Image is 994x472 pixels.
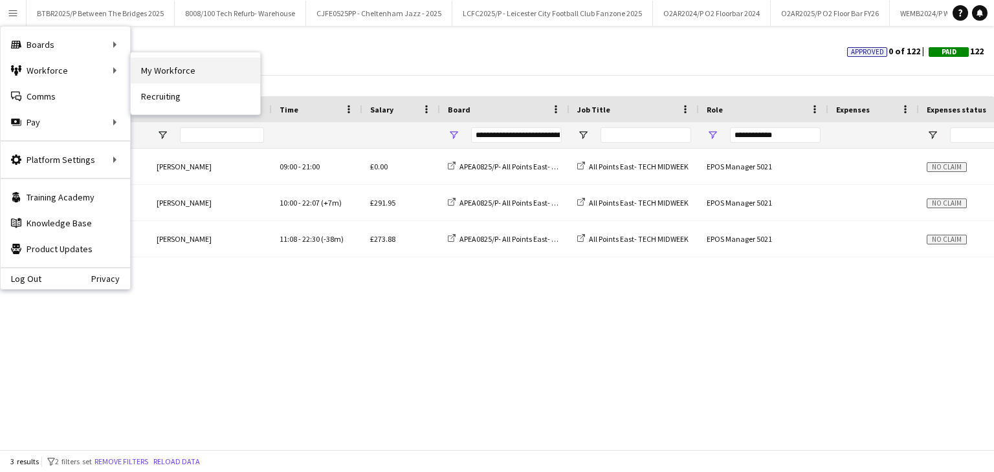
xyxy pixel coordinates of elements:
span: No claim [927,198,967,208]
div: Workforce [1,58,130,83]
a: APEA0825/P- All Points East- 2025 [448,234,567,244]
span: No claim [927,235,967,244]
input: Job Title Filter Input [601,127,691,143]
a: Log Out [1,274,41,284]
button: CJFE0525PP - Cheltenham Jazz - 2025 [306,1,452,26]
span: 122 [929,45,984,57]
button: Open Filter Menu [157,129,168,141]
span: All Points East- TECH MIDWEEK [589,162,689,171]
button: Open Filter Menu [927,129,938,141]
button: Open Filter Menu [577,129,589,141]
span: All Points East- TECH MIDWEEK [589,234,689,244]
button: BTBR2025/P Between The Bridges 2025 [27,1,175,26]
span: £291.95 [370,198,395,208]
input: Role Filter Input [730,127,821,143]
span: - [298,162,301,171]
span: All Points East- TECH MIDWEEK [589,198,689,208]
div: Boards [1,32,130,58]
span: 22:07 [302,198,320,208]
a: Recruiting [131,83,260,109]
button: 8008/100 Tech Refurb- Warehouse [175,1,306,26]
span: - [298,198,301,208]
div: Pay [1,109,130,135]
button: Open Filter Menu [707,129,718,141]
span: No claim [927,162,967,172]
div: [PERSON_NAME] [149,149,272,184]
input: Name Filter Input [180,127,264,143]
span: 09:00 [280,162,297,171]
span: Role [707,105,723,114]
span: Board [448,105,470,114]
span: Salary [370,105,393,114]
div: EPOS Manager 5021 [699,149,828,184]
div: [PERSON_NAME] [149,185,272,220]
span: 22:30 [302,234,320,244]
span: APEA0825/P- All Points East- 2025 [459,198,567,208]
span: (+7m) [321,198,342,208]
span: Time [280,105,298,114]
span: 21:00 [302,162,320,171]
a: Product Updates [1,236,130,262]
button: Remove filters [92,455,151,469]
button: LCFC2025/P - Leicester City Football Club Fanzone 2025 [452,1,653,26]
span: 11:08 [280,234,297,244]
span: Job Title [577,105,610,114]
a: My Workforce [131,58,260,83]
span: £0.00 [370,162,388,171]
span: Expenses [836,105,870,114]
button: O2AR2024/P O2 Floorbar 2024 [653,1,771,26]
a: APEA0825/P- All Points East- 2025 [448,198,567,208]
button: Reload data [151,455,203,469]
span: Paid [942,48,956,56]
span: Approved [851,48,884,56]
span: £273.88 [370,234,395,244]
a: All Points East- TECH MIDWEEK [577,162,689,171]
span: 10:00 [280,198,297,208]
button: O2AR2025/P O2 Floor Bar FY26 [771,1,890,26]
a: Comms [1,83,130,109]
button: Open Filter Menu [448,129,459,141]
div: EPOS Manager 5021 [699,221,828,257]
a: Training Academy [1,184,130,210]
div: [PERSON_NAME] [149,221,272,257]
a: Privacy [91,274,130,284]
span: - [298,234,301,244]
span: 2 filters set [55,456,92,466]
span: (-38m) [321,234,344,244]
div: EPOS Manager 5021 [699,185,828,220]
span: Expenses status [927,105,986,114]
a: All Points East- TECH MIDWEEK [577,234,689,244]
a: Knowledge Base [1,210,130,236]
a: All Points East- TECH MIDWEEK [577,198,689,208]
span: APEA0825/P- All Points East- 2025 [459,162,567,171]
a: APEA0825/P- All Points East- 2025 [448,162,567,171]
span: APEA0825/P- All Points East- 2025 [459,234,567,244]
span: 0 of 122 [847,45,929,57]
div: Platform Settings [1,147,130,173]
